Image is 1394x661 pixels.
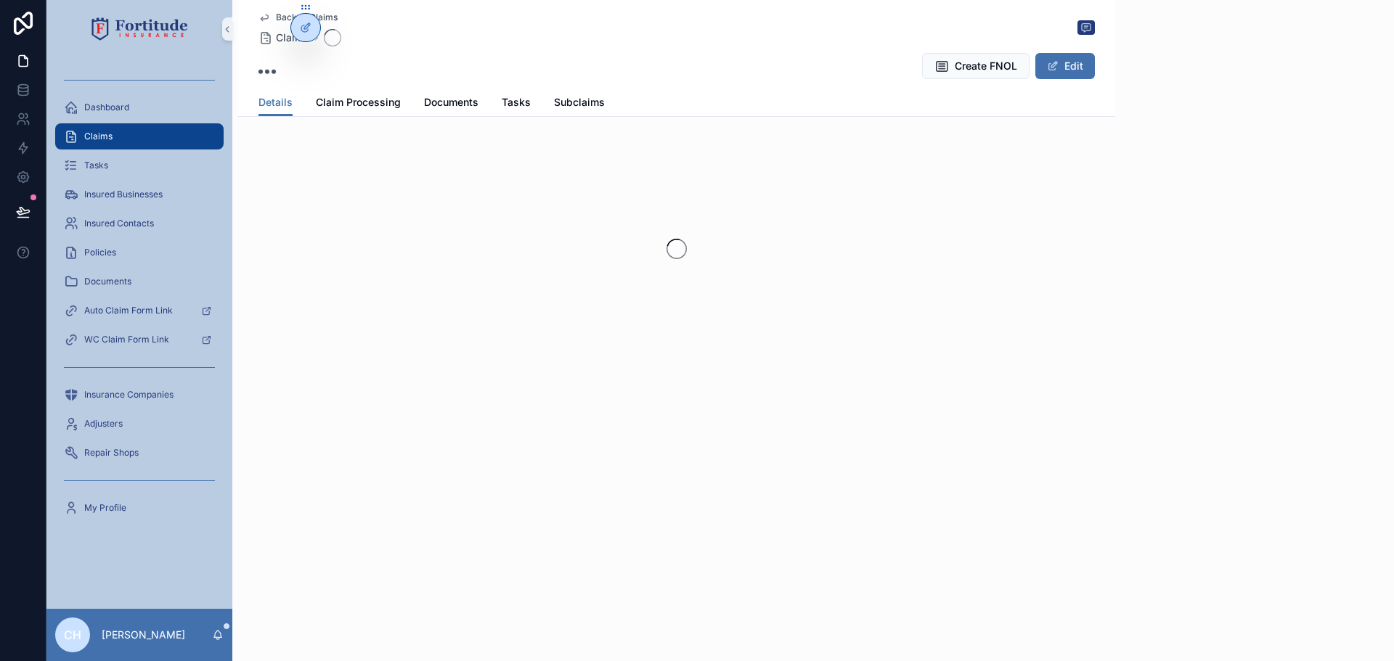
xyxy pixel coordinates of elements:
[55,327,224,353] a: WC Claim Form Link
[55,411,224,437] a: Adjusters
[424,89,478,118] a: Documents
[955,59,1017,73] span: Create FNOL
[84,305,173,316] span: Auto Claim Form Link
[55,123,224,149] a: Claims
[554,95,605,110] span: Subclaims
[502,95,531,110] span: Tasks
[84,189,163,200] span: Insured Businesses
[84,389,174,401] span: Insurance Companies
[276,30,309,45] span: Claims
[55,239,224,266] a: Policies
[55,440,224,466] a: Repair Shops
[316,89,401,118] a: Claim Processing
[84,160,108,171] span: Tasks
[55,181,224,208] a: Insured Businesses
[55,152,224,178] a: Tasks
[84,102,129,113] span: Dashboard
[64,626,81,644] span: CH
[554,89,605,118] a: Subclaims
[502,89,531,118] a: Tasks
[922,53,1030,79] button: Create FNOL
[55,297,224,324] a: Auto Claim Form Link
[46,58,232,540] div: scrollable content
[91,17,188,41] img: App logo
[55,94,224,120] a: Dashboard
[1035,53,1095,79] button: Edit
[258,30,309,45] a: Claims
[84,502,126,514] span: My Profile
[102,628,185,642] p: [PERSON_NAME]
[55,210,224,237] a: Insured Contacts
[84,247,116,258] span: Policies
[84,131,113,142] span: Claims
[258,95,293,110] span: Details
[258,12,338,23] a: Back to Claims
[276,12,338,23] span: Back to Claims
[84,218,154,229] span: Insured Contacts
[84,447,139,459] span: Repair Shops
[424,95,478,110] span: Documents
[84,418,123,430] span: Adjusters
[55,495,224,521] a: My Profile
[84,334,169,345] span: WC Claim Form Link
[258,89,293,117] a: Details
[84,276,131,287] span: Documents
[316,95,401,110] span: Claim Processing
[55,268,224,295] a: Documents
[55,382,224,408] a: Insurance Companies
